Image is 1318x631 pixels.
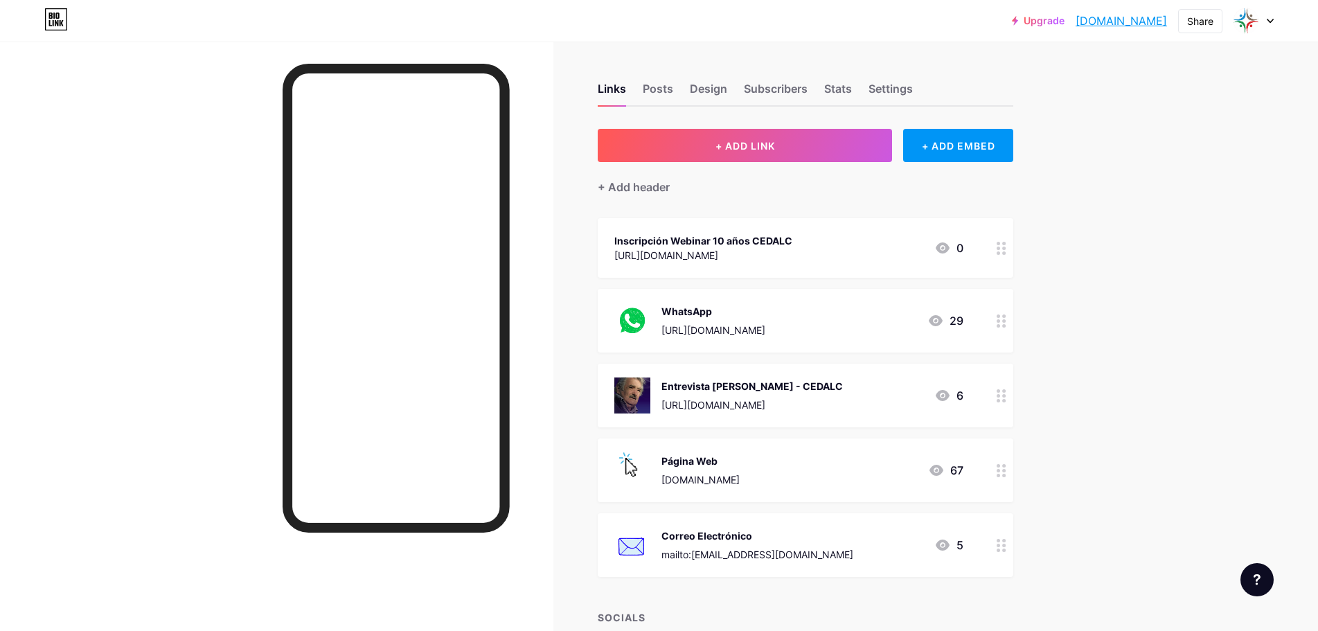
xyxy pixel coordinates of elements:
[598,129,892,162] button: + ADD LINK
[1187,14,1213,28] div: Share
[598,80,626,105] div: Links
[903,129,1013,162] div: + ADD EMBED
[1012,15,1065,26] a: Upgrade
[614,527,650,563] img: Correo Electrónico
[614,377,650,414] img: Entrevista Pepe Mujica - CEDALC
[614,233,792,248] div: Inscripción Webinar 10 años CEDALC
[661,547,853,562] div: mailto:[EMAIL_ADDRESS][DOMAIN_NAME]
[614,248,792,263] div: [URL][DOMAIN_NAME]
[927,312,963,329] div: 29
[661,398,843,412] div: [URL][DOMAIN_NAME]
[934,240,963,256] div: 0
[598,179,670,195] div: + Add header
[690,80,727,105] div: Design
[869,80,913,105] div: Settings
[934,387,963,404] div: 6
[614,303,650,339] img: WhatsApp
[661,323,765,337] div: [URL][DOMAIN_NAME]
[661,472,740,487] div: [DOMAIN_NAME]
[643,80,673,105] div: Posts
[661,528,853,543] div: Correo Electrónico
[661,379,843,393] div: Entrevista [PERSON_NAME] - CEDALC
[661,454,740,468] div: Página Web
[928,462,963,479] div: 67
[1076,12,1167,29] a: [DOMAIN_NAME]
[1233,8,1259,34] img: cedalc
[934,537,963,553] div: 5
[614,452,650,488] img: Página Web
[824,80,852,105] div: Stats
[744,80,808,105] div: Subscribers
[715,140,775,152] span: + ADD LINK
[661,304,765,319] div: WhatsApp
[598,610,1013,625] div: SOCIALS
